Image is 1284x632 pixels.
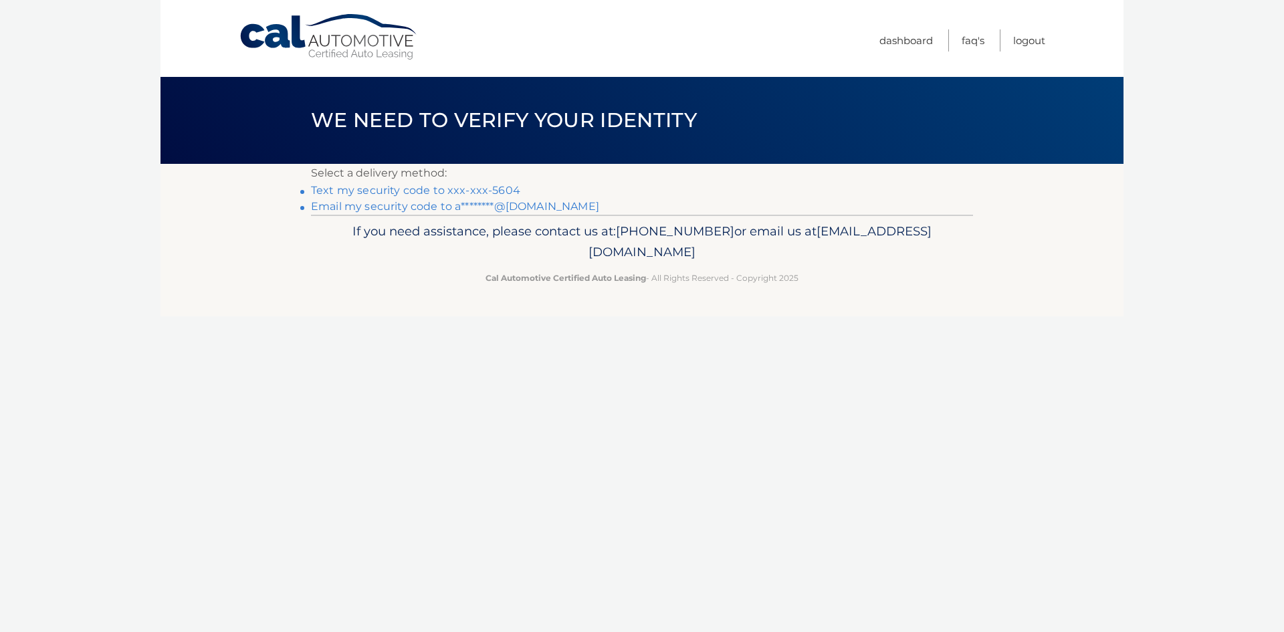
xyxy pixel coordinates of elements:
[1013,29,1045,51] a: Logout
[616,223,734,239] span: [PHONE_NUMBER]
[320,221,964,264] p: If you need assistance, please contact us at: or email us at
[311,164,973,183] p: Select a delivery method:
[879,29,933,51] a: Dashboard
[962,29,984,51] a: FAQ's
[239,13,419,61] a: Cal Automotive
[311,200,599,213] a: Email my security code to a********@[DOMAIN_NAME]
[486,273,646,283] strong: Cal Automotive Certified Auto Leasing
[311,184,520,197] a: Text my security code to xxx-xxx-5604
[320,271,964,285] p: - All Rights Reserved - Copyright 2025
[311,108,697,132] span: We need to verify your identity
